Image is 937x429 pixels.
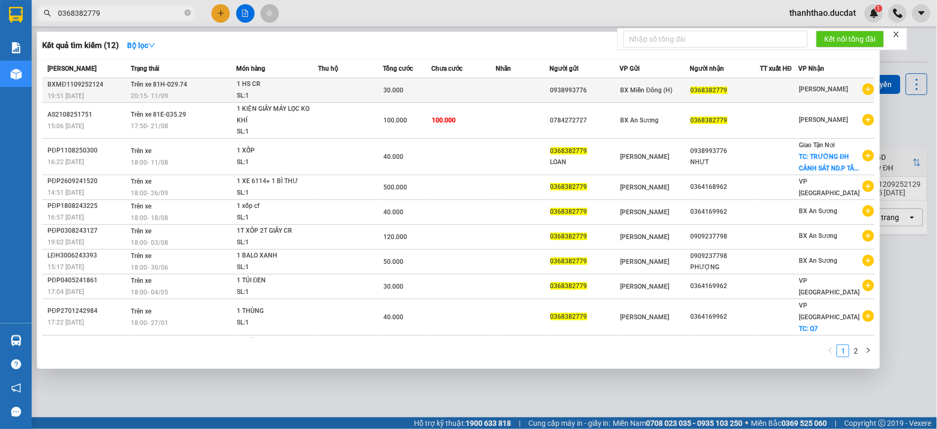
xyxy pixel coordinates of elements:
[237,90,316,102] div: SL: 1
[47,250,128,261] div: LĐH3006243393
[131,227,152,235] span: Trên xe
[621,283,670,290] span: [PERSON_NAME]
[47,92,84,100] span: 19:51 [DATE]
[236,65,265,72] span: Món hàng
[383,233,407,241] span: 120.000
[799,207,838,215] span: BX An Sương
[799,65,825,72] span: VP Nhận
[47,79,128,90] div: BXMĐ1109252124
[131,214,169,222] span: 18:00 - 18/08
[550,313,587,320] span: 0368382779
[47,176,128,187] div: PĐP2609241520
[47,336,128,347] div: PĐP1411230637
[237,275,316,287] div: 1 TÚI ĐEN
[863,150,874,161] span: plus-circle
[827,347,834,354] span: left
[148,42,156,49] span: down
[799,153,859,172] span: TC: TRƯỜNG ĐH CẢNH SÁT ND.P TÂ...
[383,117,407,124] span: 100.000
[47,145,128,156] div: PĐP1108250300
[383,313,403,321] span: 40.000
[691,87,728,94] span: 0368382779
[550,258,587,265] span: 0368382779
[623,31,808,47] input: Nhập số tổng đài
[237,262,316,273] div: SL: 1
[550,115,620,126] div: 0784272727
[383,184,407,191] span: 500.000
[691,146,760,157] div: 0938993776
[11,383,21,393] span: notification
[620,65,640,72] span: VP Gửi
[237,187,316,199] div: SL: 1
[237,157,316,168] div: SL: 1
[799,141,835,149] span: Giao Tận Nơi
[11,42,22,53] img: solution-icon
[185,9,191,16] span: close-circle
[237,287,316,298] div: SL: 1
[863,280,874,291] span: plus-circle
[799,277,860,296] span: VP [GEOGRAPHIC_DATA]
[131,308,152,315] span: Trên xe
[837,345,849,357] a: 1
[47,65,96,72] span: [PERSON_NAME]
[862,345,875,357] button: right
[799,257,838,264] span: BX An Sương
[863,255,874,266] span: plus-circle
[799,116,848,123] span: [PERSON_NAME]
[691,281,760,292] div: 0364169962
[550,208,587,215] span: 0368382779
[131,319,169,327] span: 18:00 - 27/01
[131,277,152,284] span: Trên xe
[621,233,670,241] span: [PERSON_NAME]
[691,262,760,273] div: PHƯỢNG
[47,239,84,246] span: 19:02 [DATE]
[9,7,23,23] img: logo-vxr
[47,275,128,286] div: PĐP0405241861
[11,335,22,346] img: warehouse-icon
[11,407,21,417] span: message
[47,214,84,221] span: 16:57 [DATE]
[621,313,670,321] span: [PERSON_NAME]
[131,178,152,185] span: Trên xe
[550,183,587,190] span: 0368382779
[131,239,169,246] span: 18:00 - 03/08
[44,9,51,17] span: search
[11,359,21,369] span: question-circle
[47,158,84,166] span: 16:22 [DATE]
[383,258,403,265] span: 50.000
[237,201,316,212] div: 1 xốp cf
[119,37,164,54] button: Bộ lọcdown
[47,122,84,130] span: 15:06 [DATE]
[237,225,316,237] div: 1T XÔP 2T GIẤY CR
[863,230,874,242] span: plus-circle
[691,311,760,322] div: 0364169962
[621,117,659,124] span: BX An Sương
[237,250,316,262] div: 1 BALO XANH
[691,206,760,217] div: 0364169962
[131,289,169,296] span: 18:00 - 04/05
[621,258,670,265] span: [PERSON_NAME]
[621,208,670,216] span: [PERSON_NAME]
[799,325,818,332] span: TC: Q7
[825,33,876,45] span: Kết nối tổng đài
[47,319,84,326] span: 17:22 [DATE]
[550,65,579,72] span: Người gửi
[383,153,403,160] span: 40.000
[47,109,128,120] div: AS2108251751
[431,65,462,72] span: Chưa cước
[131,111,187,118] span: Trên xe 81E-035.29
[816,31,884,47] button: Kết nối tổng đài
[799,178,860,197] span: VP [GEOGRAPHIC_DATA]
[131,65,160,72] span: Trạng thái
[47,288,84,295] span: 17:04 [DATE]
[863,310,874,322] span: plus-circle
[621,87,673,94] span: BX Miền Đông (H)
[850,345,862,357] a: 2
[690,65,725,72] span: Người nhận
[47,201,128,212] div: PĐP1808243225
[691,231,760,242] div: 0909237798
[131,203,152,210] span: Trên xe
[824,345,837,357] li: Previous Page
[131,159,169,166] span: 18:00 - 11/08
[432,117,456,124] span: 100.000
